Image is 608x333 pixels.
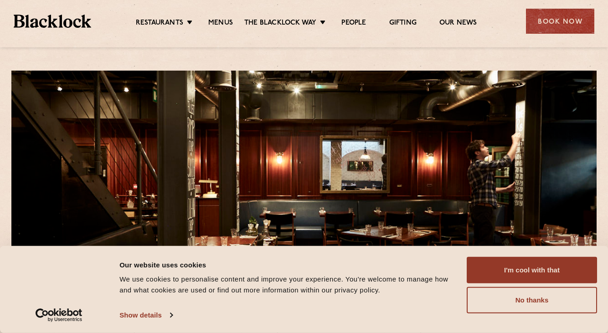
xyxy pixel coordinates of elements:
[439,19,477,29] a: Our News
[19,308,99,322] a: Usercentrics Cookiebot - opens in a new window
[136,19,183,29] a: Restaurants
[119,274,456,296] div: We use cookies to personalise content and improve your experience. You're welcome to manage how a...
[389,19,417,29] a: Gifting
[467,287,597,313] button: No thanks
[119,308,172,322] a: Show details
[341,19,366,29] a: People
[467,257,597,283] button: I'm cool with that
[14,15,91,28] img: BL_Textured_Logo-footer-cropped.svg
[208,19,233,29] a: Menus
[119,259,456,270] div: Our website uses cookies
[244,19,316,29] a: The Blacklock Way
[526,9,594,34] div: Book Now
